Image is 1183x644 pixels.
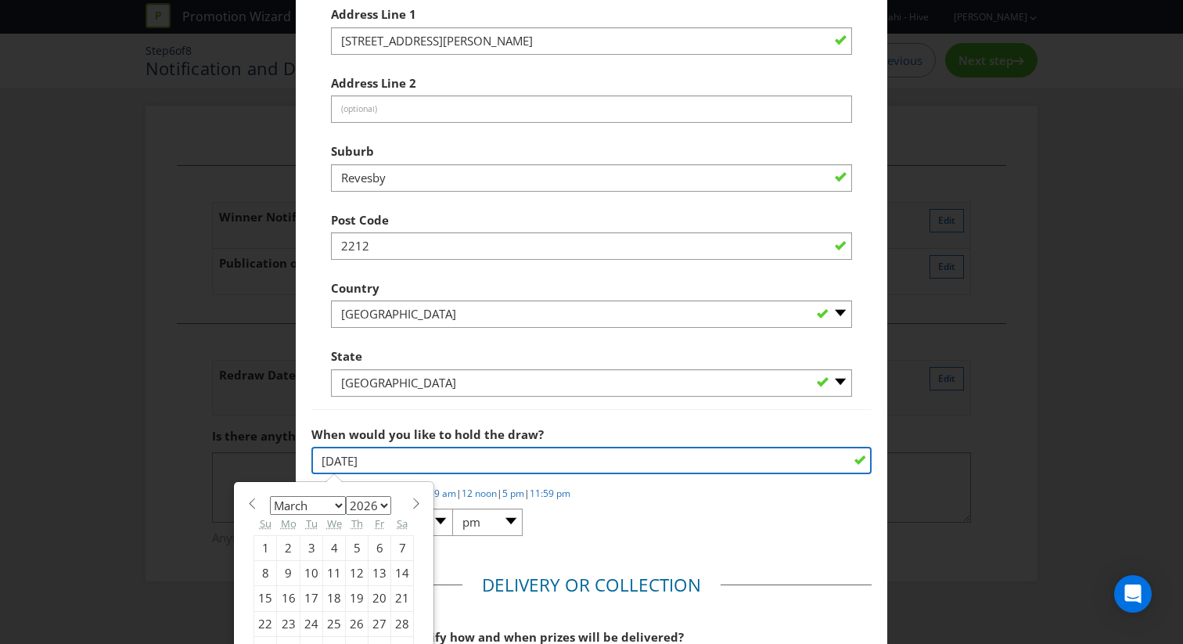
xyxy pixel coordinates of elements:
div: 13 [369,560,391,585]
div: 3 [300,535,323,560]
abbr: Thursday [351,516,363,531]
div: 20 [369,586,391,611]
a: 9 am [434,487,456,500]
span: | [456,487,462,500]
input: e.g. Melbourne [331,164,852,192]
div: 4 [323,535,346,560]
div: 17 [300,586,323,611]
div: 16 [277,586,300,611]
span: | [497,487,502,500]
div: 10 [300,560,323,585]
span: Address Line 2 [331,75,416,91]
div: 6 [369,535,391,560]
span: State [331,348,362,364]
a: 11:59 pm [530,487,570,500]
span: Suburb [331,143,374,159]
abbr: Wednesday [327,516,342,531]
abbr: Tuesday [306,516,318,531]
div: 15 [254,586,277,611]
span: Address Line 1 [331,6,416,22]
div: 7 [391,535,414,560]
a: 12 noon [462,487,497,500]
div: 26 [346,611,369,636]
span: Country [331,280,379,296]
div: 11 [323,560,346,585]
div: 9 [277,560,300,585]
div: 28 [391,611,414,636]
input: e.g. 3000 [331,232,852,260]
div: 24 [300,611,323,636]
div: 1 [254,535,277,560]
span: When would you like to hold the draw? [311,426,544,442]
div: 23 [277,611,300,636]
legend: Delivery or Collection [462,573,721,598]
div: Open Intercom Messenger [1114,575,1152,613]
input: DD/MM/YY [311,447,872,474]
a: 5 pm [502,487,524,500]
abbr: Friday [375,516,384,531]
span: | [524,487,530,500]
abbr: Saturday [397,516,408,531]
div: 14 [391,560,414,585]
div: 21 [391,586,414,611]
abbr: Sunday [260,516,271,531]
div: 5 [346,535,369,560]
div: 18 [323,586,346,611]
div: 12 [346,560,369,585]
div: 27 [369,611,391,636]
div: 2 [277,535,300,560]
abbr: Monday [281,516,297,531]
span: Post Code [331,212,389,228]
div: 19 [346,586,369,611]
div: 22 [254,611,277,636]
div: 25 [323,611,346,636]
div: 8 [254,560,277,585]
